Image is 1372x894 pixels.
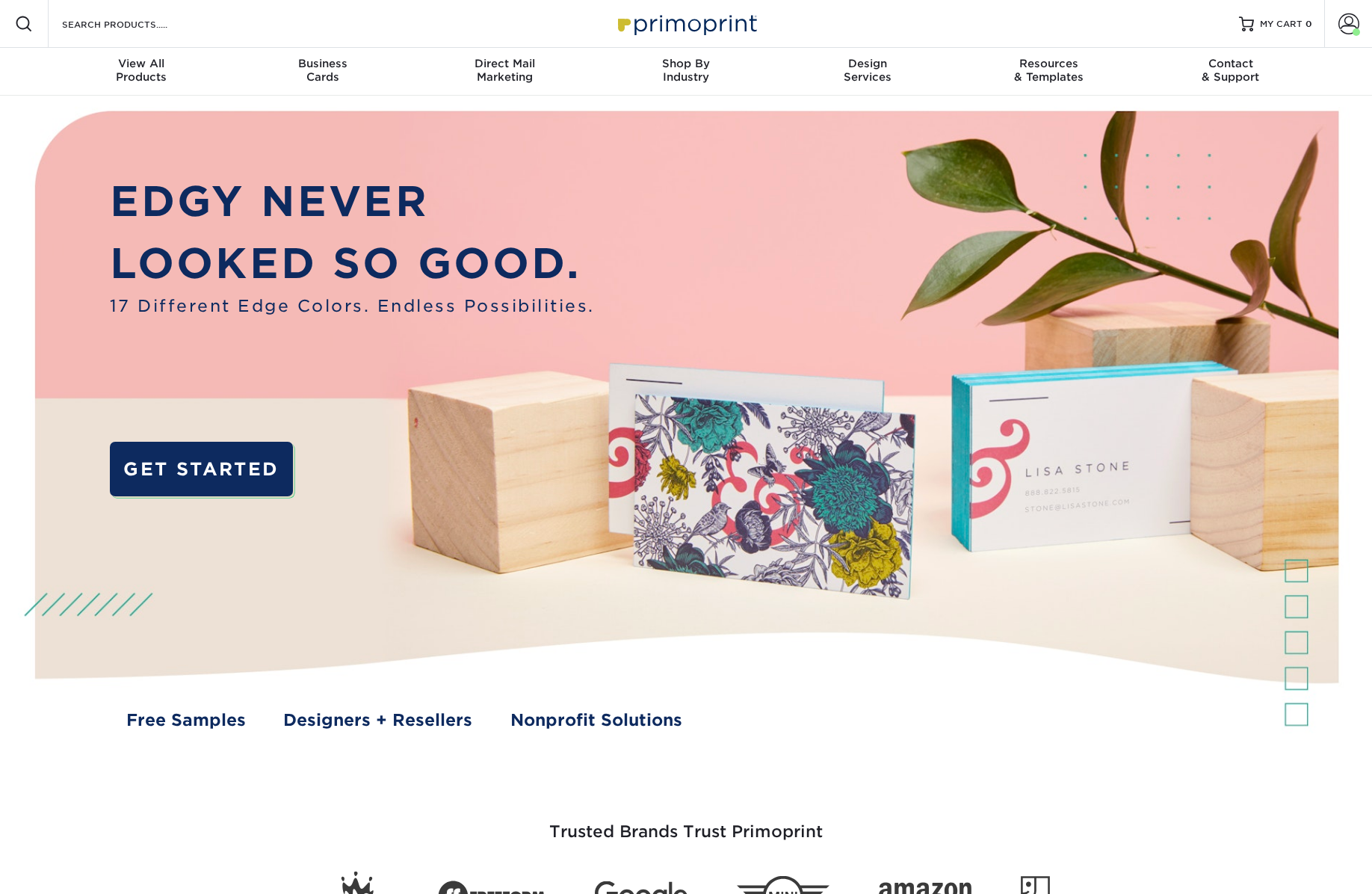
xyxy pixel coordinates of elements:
span: 0 [1305,19,1312,29]
span: Design [776,57,958,70]
span: 17 Different Edge Colors. Endless Possibilities. [110,294,595,318]
span: Resources [958,57,1140,70]
a: Free Samples [126,708,246,733]
div: Marketing [414,57,596,84]
div: & Support [1140,57,1321,84]
div: Cards [232,57,414,84]
a: Direct MailMarketing [414,48,596,96]
div: Products [51,57,232,84]
p: LOOKED SO GOOD. [110,232,595,295]
div: Services [776,57,958,84]
span: MY CART [1260,18,1303,31]
a: Designers + Resellers [283,708,472,733]
a: GET STARTED [110,442,293,496]
span: Direct Mail [414,57,596,70]
a: Resources& Templates [958,48,1140,96]
div: Industry [596,57,777,84]
a: BusinessCards [232,48,414,96]
h3: Trusted Brands Trust Primoprint [249,786,1123,860]
a: View AllProducts [51,48,232,96]
img: Primoprint [611,7,761,40]
span: Contact [1140,57,1321,70]
a: Nonprofit Solutions [510,708,682,733]
span: Shop By [596,57,777,70]
a: DesignServices [776,48,958,96]
p: EDGY NEVER [110,170,595,232]
span: Business [232,57,414,70]
span: View All [51,57,232,70]
div: & Templates [958,57,1140,84]
a: Contact& Support [1140,48,1321,96]
input: SEARCH PRODUCTS..... [61,15,206,33]
a: Shop ByIndustry [596,48,777,96]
